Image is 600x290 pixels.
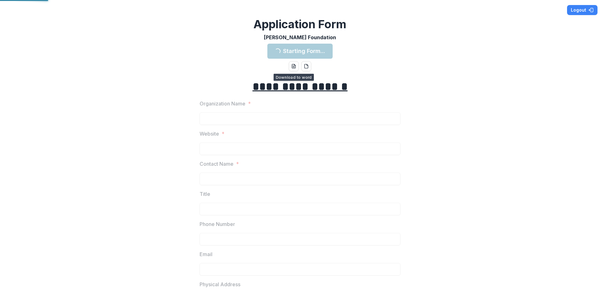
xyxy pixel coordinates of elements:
h2: Application Form [254,18,346,31]
button: Starting Form... [267,44,333,59]
p: Title [200,190,210,198]
button: pdf-download [301,61,311,71]
button: Logout [567,5,597,15]
button: word-download [289,61,299,71]
p: [PERSON_NAME] Foundation [264,34,336,41]
p: Organization Name [200,100,245,107]
p: Email [200,250,212,258]
p: Website [200,130,219,137]
p: Contact Name [200,160,233,168]
p: Physical Address [200,281,240,288]
p: Phone Number [200,220,235,228]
